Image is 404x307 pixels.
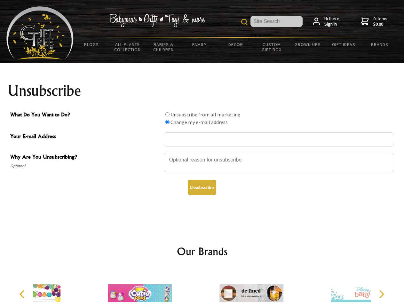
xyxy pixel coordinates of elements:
[164,132,394,146] input: Your E-mail Address
[6,6,74,59] img: Babyware - Gifts - Toys and more...
[10,153,161,162] span: Why Are You Unsubscribing?
[374,287,388,301] button: Next
[146,38,182,56] a: Babies & Children
[362,38,398,51] a: Brands
[324,21,341,27] strong: Sign in
[8,83,397,98] h1: Unsubscribe
[164,153,394,172] textarea: Why Are You Unsubscribing?
[289,38,326,51] a: Grown Ups
[313,16,341,27] a: Hi there,Sign in
[10,162,161,170] span: Optional
[165,112,170,116] input: What Do You Want to Do?
[170,111,241,118] label: Unsubscribe from all marketing
[109,14,205,27] img: Babywear - Gifts - Toys & more
[165,120,170,124] input: What Do You Want to Do?
[373,21,387,27] strong: $0.00
[361,16,387,27] a: 0 items$0.00
[218,38,254,51] a: Decor
[110,38,146,56] a: All Plants Collection
[182,38,218,51] a: Family
[16,287,30,301] button: Previous
[241,19,248,25] img: product search
[324,16,341,27] span: Hi there,
[170,119,228,125] label: Change my e-mail address
[10,132,161,142] span: Your E-mail Address
[10,111,161,120] span: What Do You Want to Do?
[188,180,216,195] button: Unsubscribe
[13,244,392,259] h2: Our Brands
[74,38,110,51] a: BLOGS
[254,38,290,56] a: Custom Gift Box
[326,38,362,51] a: Gift Ideas
[373,16,387,27] span: 0 items
[250,16,303,27] input: Site Search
